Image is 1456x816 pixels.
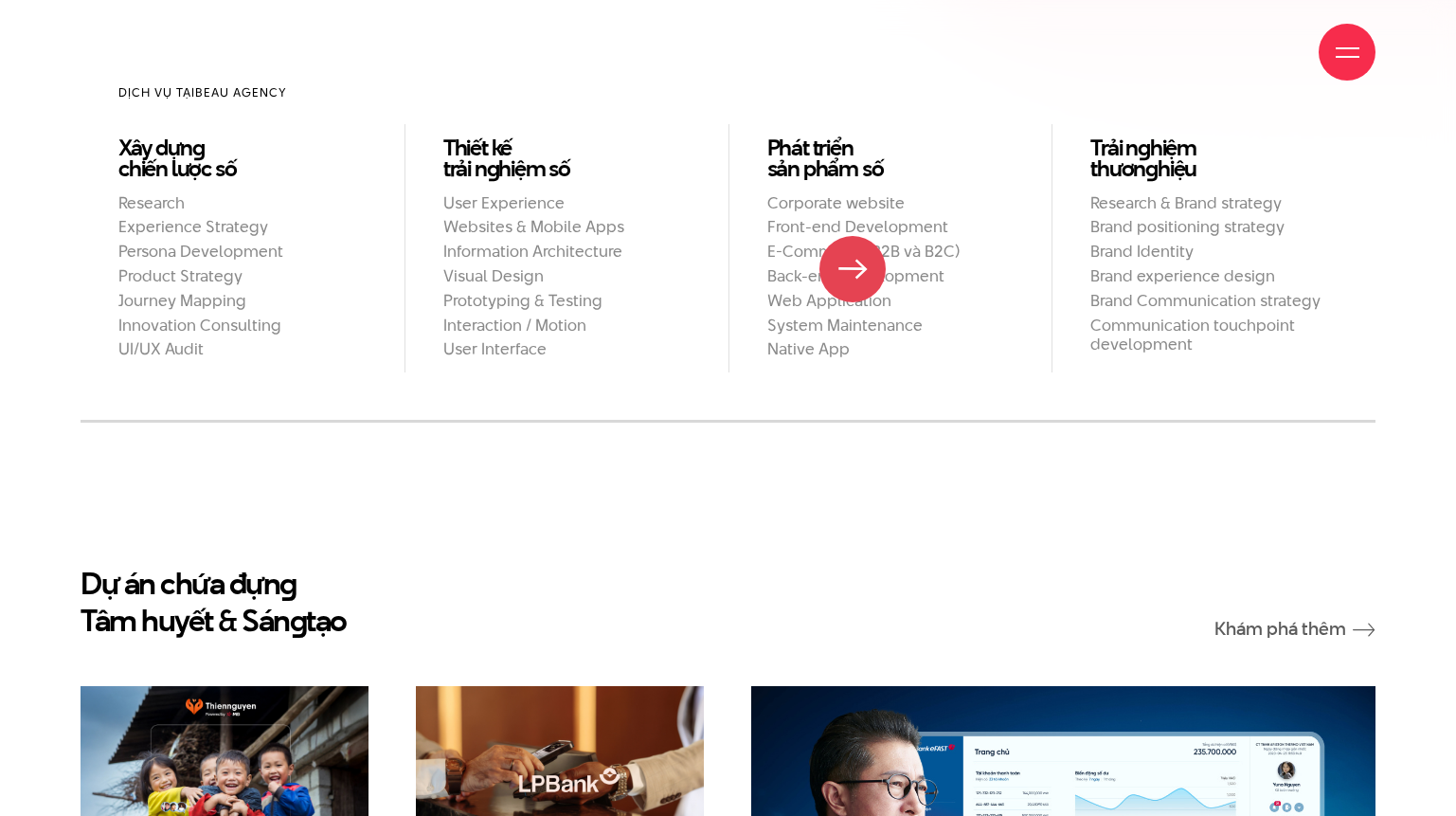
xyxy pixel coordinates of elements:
[1090,242,1338,262] h2: Brand Identity
[443,193,691,213] h2: User Experience
[118,316,367,335] h2: Innovation Consulting
[118,339,367,359] h2: UI/UX Audit
[767,291,1015,311] h2: Web Application
[767,217,1015,237] h2: Front-end Development
[118,193,367,213] h2: Research
[290,599,307,642] en: g
[118,217,367,237] h2: Experience Strategy
[1090,266,1338,286] h2: Brand experience design
[443,291,691,311] h2: Prototyping & Testing
[767,242,1015,262] h2: E-Commerce(B2B và B2C)
[1090,217,1338,237] h2: Brand positioning strategy
[118,266,367,286] h2: Product Strategy
[443,339,691,359] h2: User Interface
[1214,620,1375,640] a: Khám phá thêm
[1090,316,1338,355] h2: Communication touchpoint development
[443,137,691,179] a: Thiết kếtrải nghiệm số
[118,242,367,262] h2: Persona Development
[443,316,691,335] h2: Interaction / Motion
[487,153,499,184] en: g
[443,217,691,237] h2: Websites & Mobile Apps
[1090,193,1338,213] h2: Research & Brand strategy
[192,132,205,163] en: g
[1090,137,1338,179] a: Trải nghiệmthươnghiệu
[767,266,1015,286] h2: Back-end Development
[118,291,367,311] h2: Journey Mapping
[1145,153,1158,184] en: g
[767,339,1015,359] h2: Native App
[81,565,347,639] h2: Dự án chứa đựn Tâm huyết & Sán tạo
[443,266,691,286] h2: Visual Design
[1090,291,1338,311] h2: Brand Communication strategy
[1138,132,1150,163] en: g
[279,562,297,605] en: g
[767,193,1015,213] h2: Corporate website
[443,242,691,262] h2: Information Architecture
[118,137,367,179] a: Xây dựng chiến lược số
[767,137,1015,179] a: Phát triểnsản phẩm số
[767,316,1015,335] h2: System Maintenance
